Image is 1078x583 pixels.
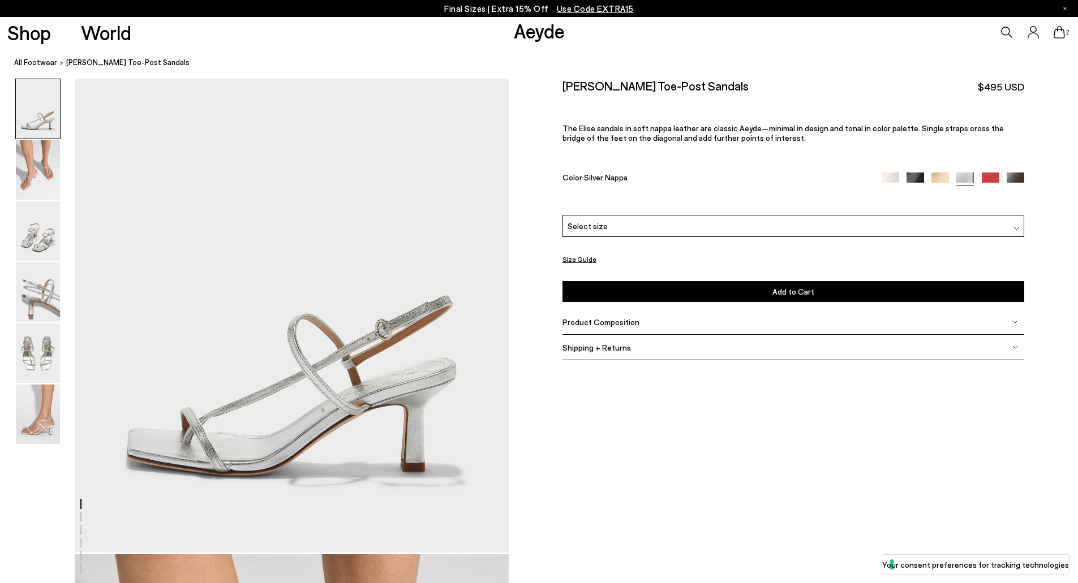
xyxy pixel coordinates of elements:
a: 2 [1054,26,1065,38]
span: Shipping + Returns [562,343,631,352]
a: Aeyde [514,19,565,42]
span: 2 [1065,29,1071,36]
span: $495 USD [978,80,1024,94]
button: Your consent preferences for tracking technologies [882,555,1069,574]
span: Navigate to /collections/ss25-final-sizes [557,3,634,14]
span: Select size [568,221,608,232]
p: Final Sizes | Extra 15% Off [444,2,634,16]
img: svg%3E [1012,344,1018,350]
span: The Elise sandals in soft nappa leather are classic Aeyde—minimal in design and tonal in color pa... [562,124,1004,143]
img: Elise Leather Toe-Post Sandals - Image 1 [16,79,60,139]
span: [PERSON_NAME] Toe-Post Sandals [66,57,190,68]
span: Silver Nappa [584,172,628,182]
img: Elise Leather Toe-Post Sandals - Image 6 [16,385,60,444]
span: Add to Cart [772,287,814,296]
button: Add to Cart [562,281,1024,302]
label: Your consent preferences for tracking technologies [882,559,1069,571]
img: Elise Leather Toe-Post Sandals - Image 3 [16,201,60,261]
span: Product Composition [562,317,639,327]
a: All Footwear [14,57,57,68]
a: World [81,23,131,42]
img: svg%3E [1012,319,1018,325]
div: Color: [562,172,867,185]
button: Size Guide [562,252,596,266]
img: Elise Leather Toe-Post Sandals - Image 5 [16,323,60,383]
img: Elise Leather Toe-Post Sandals - Image 2 [16,140,60,200]
nav: breadcrumb [14,47,1078,79]
h2: [PERSON_NAME] Toe-Post Sandals [562,79,749,93]
a: Shop [7,23,51,42]
img: Elise Leather Toe-Post Sandals - Image 4 [16,262,60,322]
img: svg%3E [1013,226,1019,231]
